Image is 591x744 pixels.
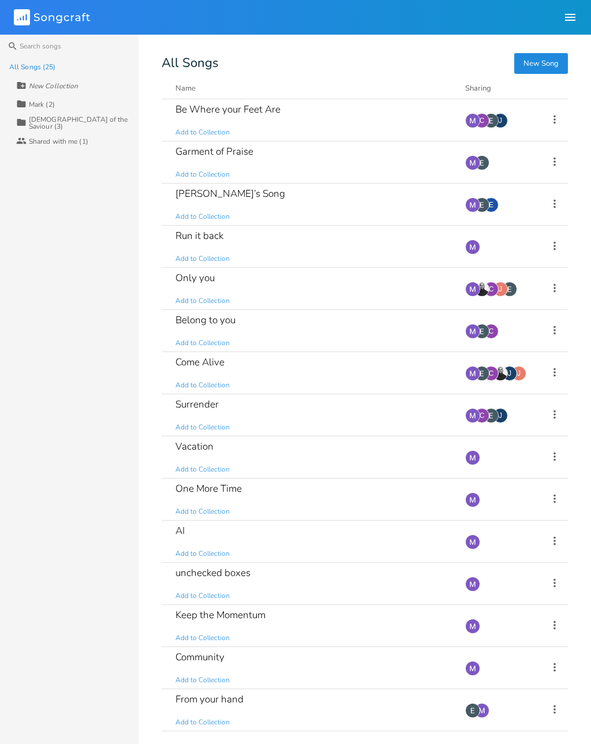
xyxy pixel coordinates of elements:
[175,717,230,727] span: Add to Collection
[474,324,489,339] img: Erin Smith
[175,675,230,685] span: Add to Collection
[465,408,480,423] img: Mark Smith
[175,380,230,390] span: Add to Collection
[493,366,508,381] img: Thomas Jacob
[484,366,499,381] div: claire.vesper
[502,282,517,297] img: Erin Smith
[465,282,480,297] img: Mark Smith
[175,231,223,241] div: Run it back
[465,155,480,170] img: Mark Smith
[484,197,499,212] div: epiccjsmith
[175,296,230,306] span: Add to Collection
[465,661,480,676] img: Mark Smith
[493,113,508,128] div: johnvspr
[474,282,489,297] img: Thomas Jacob
[175,338,230,348] span: Add to Collection
[175,170,230,180] span: Add to Collection
[465,619,480,634] img: Mark Smith
[175,273,215,283] div: Only you
[484,408,499,423] img: Erin Smith
[484,113,499,128] img: Erin Smith
[175,652,225,662] div: Community
[465,240,480,255] img: Mark Smith
[465,113,480,128] img: Mark Smith
[175,83,451,94] button: Name
[465,534,480,549] img: Mark Smith
[9,63,55,70] div: All Songs (25)
[175,189,285,199] div: [PERSON_NAME]’s Song
[502,366,517,381] div: johnvspr
[29,101,55,108] div: Mark (2)
[175,568,250,578] div: unchecked boxes
[175,526,185,536] div: AI
[175,633,230,643] span: Add to Collection
[484,324,499,339] div: claire.vesper
[175,147,253,156] div: Garment of Praise
[175,442,214,451] div: Vacation
[175,484,242,493] div: One More Time
[465,324,480,339] img: Mark Smith
[474,113,489,128] div: claire.vesper
[29,138,88,145] div: Shared with me (1)
[474,197,489,212] img: Erin Smith
[175,357,225,367] div: Come Alive
[474,155,489,170] img: Erin Smith
[175,315,235,325] div: Belong to you
[465,366,480,381] img: Mark Smith
[175,128,230,137] span: Add to Collection
[514,53,568,74] button: New Song
[175,104,280,114] div: Be Where your Feet Are
[511,366,526,381] div: jimd407
[175,694,244,704] div: From your hand
[175,549,230,559] span: Add to Collection
[493,408,508,423] div: johnvspr
[175,254,230,264] span: Add to Collection
[465,577,480,592] img: Mark Smith
[175,423,230,432] span: Add to Collection
[175,465,230,474] span: Add to Collection
[465,83,534,94] div: Sharing
[484,282,499,297] div: claire.vesper
[474,703,489,718] img: Mark Smith
[474,366,489,381] img: Erin Smith
[175,83,196,94] div: Name
[162,58,568,69] div: All Songs
[175,212,230,222] span: Add to Collection
[465,703,480,718] img: Erin Smith
[175,591,230,601] span: Add to Collection
[493,282,508,297] div: jimd407
[474,408,489,423] div: claire.vesper
[175,507,230,517] span: Add to Collection
[465,197,480,212] img: Mark Smith
[175,610,265,620] div: Keep the Momentum
[465,450,480,465] img: Mark Smith
[29,116,139,130] div: [DEMOGRAPHIC_DATA] of the Saviour (3)
[175,399,219,409] div: Surrender
[29,83,78,89] div: New Collection
[465,492,480,507] img: Mark Smith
